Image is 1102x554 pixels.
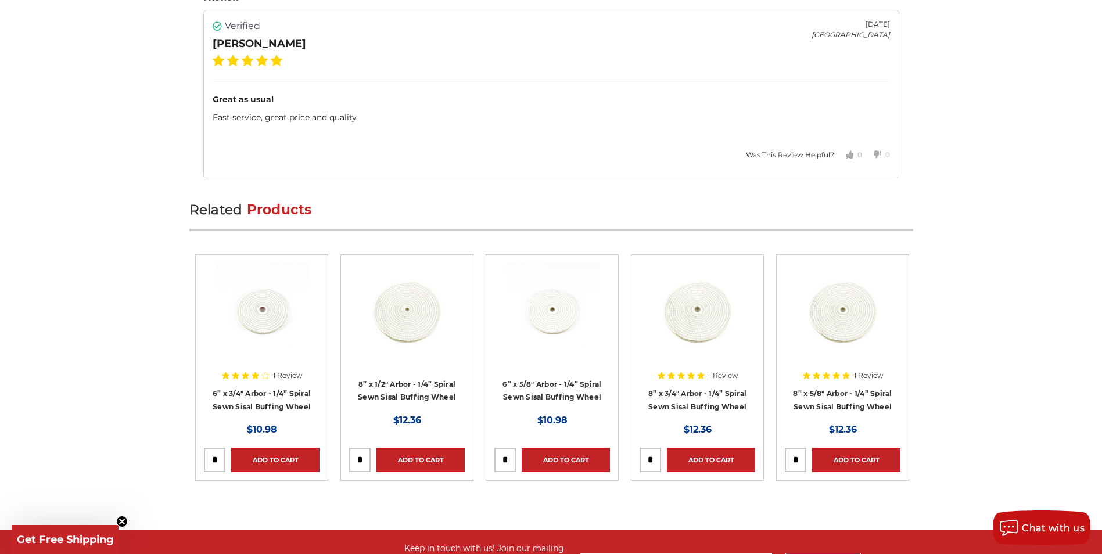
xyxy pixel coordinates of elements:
[231,448,320,472] a: Add to Cart
[349,263,465,373] a: 8” x 1/2" Arbor - 1/4” Spiral Sewn Sisal Buffing Wheel
[785,263,900,373] a: 8” x 5/8" Arbor - 1/4” Spiral Sewn Sisal Buffing Wheel
[796,263,889,356] img: 8” x 5/8" Arbor - 1/4” Spiral Sewn Sisal Buffing Wheel
[189,202,243,218] span: Related
[640,263,755,373] a: 8” x 3/4" Arbor - 1/4” Spiral Sewn Sisal Buffing Wheel
[834,141,862,169] button: Votes Up
[247,424,277,435] span: $10.98
[225,19,260,33] span: Verified
[812,30,890,40] div: [GEOGRAPHIC_DATA]
[885,150,890,159] span: 0
[1022,523,1085,534] span: Chat with us
[793,389,892,411] a: 8” x 5/8" Arbor - 1/4” Spiral Sewn Sisal Buffing Wheel
[213,93,890,106] div: Great as usual
[247,202,312,218] span: Products
[213,21,222,31] i: Verified user
[213,389,311,411] a: 6” x 3/4" Arbor - 1/4” Spiral Sewn Sisal Buffing Wheel
[227,55,239,66] label: 2 Stars
[522,448,610,472] a: Add to Cart
[857,150,862,159] span: 0
[812,19,890,30] div: [DATE]
[361,263,454,356] img: 8” x 1/2" Arbor - 1/4” Spiral Sewn Sisal Buffing Wheel
[746,150,834,160] div: Was This Review Helpful?
[376,448,465,472] a: Add to Cart
[651,263,744,356] img: 8” x 3/4" Arbor - 1/4” Spiral Sewn Sisal Buffing Wheel
[667,448,755,472] a: Add to Cart
[256,55,268,66] label: 4 Stars
[854,372,884,379] span: 1 Review
[709,372,738,379] span: 1 Review
[812,448,900,472] a: Add to Cart
[17,533,114,546] span: Get Free Shipping
[116,516,128,527] button: Close teaser
[494,263,610,373] a: 6” x 5/8" Arbor - 1/4” Spiral Sewn Sisal Buffing Wheel
[273,372,303,379] span: 1 Review
[358,380,456,402] a: 8” x 1/2" Arbor - 1/4” Spiral Sewn Sisal Buffing Wheel
[213,36,306,52] div: [PERSON_NAME]
[12,525,119,554] div: Get Free ShippingClose teaser
[648,389,746,411] a: 8” x 3/4" Arbor - 1/4” Spiral Sewn Sisal Buffing Wheel
[993,510,1090,545] button: Chat with us
[502,380,601,402] a: 6” x 5/8" Arbor - 1/4” Spiral Sewn Sisal Buffing Wheel
[537,415,568,426] span: $10.98
[393,415,421,426] span: $12.36
[506,263,599,356] img: 6” x 5/8" Arbor - 1/4” Spiral Sewn Sisal Buffing Wheel
[216,263,308,356] img: 6” x 3/4" Arbor - 1/4” Spiral Sewn Sisal Buffing Wheel
[829,424,857,435] span: $12.36
[271,55,282,66] label: 5 Stars
[684,424,712,435] span: $12.36
[242,55,253,66] label: 3 Stars
[862,141,890,169] button: Votes Down
[204,263,320,373] a: 6” x 3/4" Arbor - 1/4” Spiral Sewn Sisal Buffing Wheel
[213,55,224,66] label: 1 Star
[213,112,357,123] span: Fast service, great price and quality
